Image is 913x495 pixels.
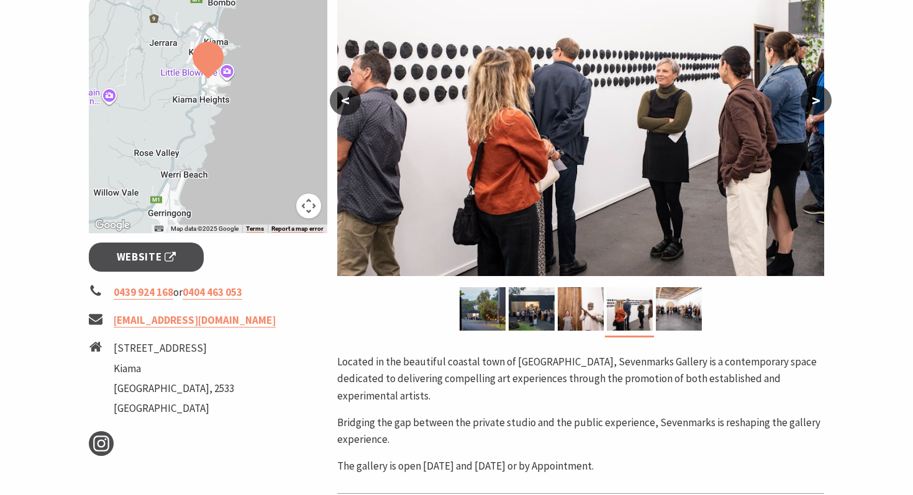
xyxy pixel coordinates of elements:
li: Kiama [114,360,234,377]
li: [GEOGRAPHIC_DATA] [114,400,234,417]
button: Map camera controls [296,194,321,218]
img: A group of people looking at the wounds exhibition showcasing black shells on the walls [607,287,653,331]
span: Map data ©2025 Google [171,225,238,232]
button: < [330,86,361,115]
li: [STREET_ADDRESS] [114,340,234,357]
p: Located in the beautiful coastal town of [GEOGRAPHIC_DATA], Sevenmarks Gallery is a contemporary ... [337,354,824,404]
a: 0439 924 168 [114,285,173,300]
a: Terms (opens in new tab) [246,225,264,233]
li: [GEOGRAPHIC_DATA], 2533 [114,380,234,397]
p: Bridging the gap between the private studio and the public experience, Sevenmarks is reshaping th... [337,414,824,448]
button: > [801,86,832,115]
button: Keyboard shortcuts [155,225,163,233]
a: 0404 463 053 [183,285,242,300]
a: Website [89,243,204,272]
p: The gallery is open [DATE] and [DATE] or by Appointment. [337,458,824,475]
a: Report a map error [271,225,324,233]
a: Open this area in Google Maps (opens a new window) [92,217,133,233]
img: Exhibition Opening at SevenMarks Gallery [509,287,555,331]
img: whote room with people standing along the walls and indigenous artwork on the walls [656,287,702,331]
img: Google [92,217,133,233]
img: Aboriginal Artist holding wooden artefact next to a display of flowers with lady looking on smiling [558,287,604,331]
li: or [89,284,327,301]
img: Picture of the Side of Building with pathway, grass and large tree next to building. [460,287,506,331]
span: Website [117,249,176,265]
a: [EMAIL_ADDRESS][DOMAIN_NAME] [114,313,276,328]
